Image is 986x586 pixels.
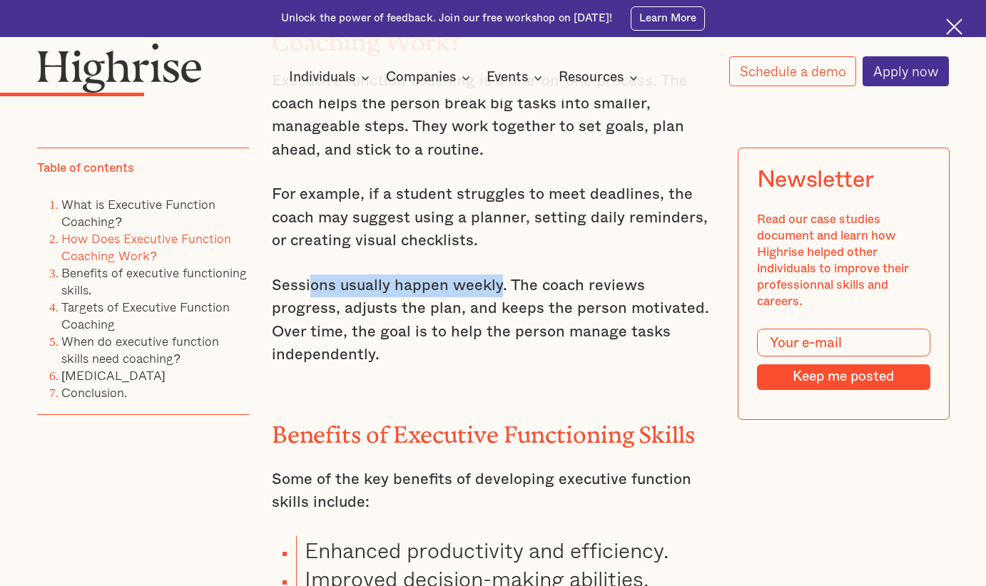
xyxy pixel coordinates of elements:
h2: Benefits of Executive Functioning Skills [272,416,715,443]
div: Unlock the power of feedback. Join our free workshop on [DATE]! [281,11,613,26]
img: Cross icon [946,19,962,35]
a: What is Executive Function Coaching? [61,195,215,232]
div: Companies [386,69,456,86]
a: Conclusion. [61,383,127,402]
a: Benefits of executive functioning skills. [61,263,247,299]
p: Some of the key benefits of developing executive function skills include: [272,468,715,515]
a: [MEDICAL_DATA] [61,366,165,385]
input: Your e-mail [756,329,930,356]
a: When do executive function skills need coaching? [61,331,219,368]
div: Events [487,69,528,86]
div: Table of contents [37,161,134,178]
div: Resources [559,69,624,86]
div: Newsletter [756,167,873,194]
div: Resources [559,69,642,86]
li: Enhanced productivity and efficiency. [296,536,714,565]
a: Apply now [863,56,949,86]
img: Highrise logo [37,43,202,93]
a: How Does Executive Function Coaching Work? [61,230,231,266]
div: Events [487,69,547,86]
p: For example, if a student struggles to meet deadlines, the coach may suggest using a planner, set... [272,183,715,252]
div: Companies [386,69,474,86]
div: Read our case studies document and learn how Highrise helped other individuals to improve their p... [756,212,930,311]
a: Targets of Executive Function Coaching [61,297,230,334]
a: Learn More [631,6,705,30]
p: Sessions usually happen weekly. The coach reviews progress, adjusts the plan, and keeps the perso... [272,274,715,367]
form: Modal Form [756,329,930,390]
a: Schedule a demo [729,56,856,86]
input: Keep me posted [756,364,930,390]
div: Individuals [289,69,355,86]
div: Individuals [289,69,374,86]
p: Executive function coaching is a one-on-one process. The coach helps the person break big tasks i... [272,70,715,163]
